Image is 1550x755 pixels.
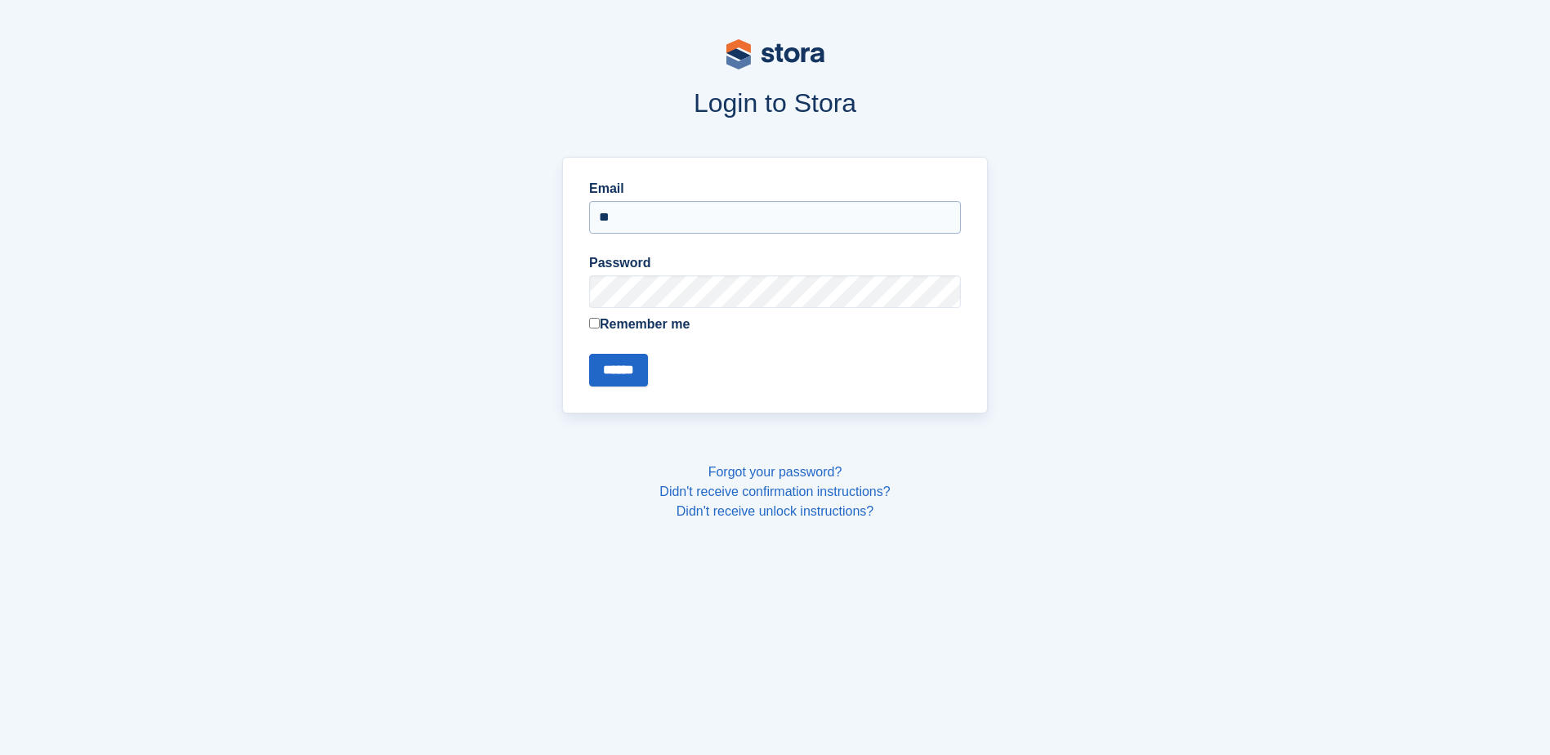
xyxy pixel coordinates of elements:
[677,504,873,518] a: Didn't receive unlock instructions?
[589,253,961,273] label: Password
[589,315,961,334] label: Remember me
[708,465,842,479] a: Forgot your password?
[589,179,961,199] label: Email
[251,88,1300,118] h1: Login to Stora
[659,485,890,498] a: Didn't receive confirmation instructions?
[726,39,824,69] img: stora-logo-53a41332b3708ae10de48c4981b4e9114cc0af31d8433b30ea865607fb682f29.svg
[589,318,600,328] input: Remember me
